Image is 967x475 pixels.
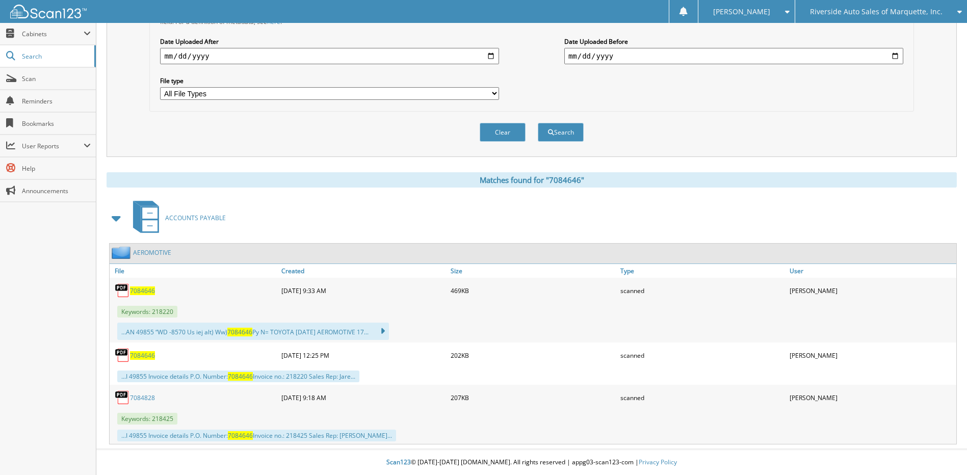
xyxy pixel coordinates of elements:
span: Announcements [22,187,91,195]
span: 7084646 [228,372,253,381]
div: 207KB [448,387,617,408]
label: Date Uploaded After [160,37,499,46]
input: start [160,48,499,64]
a: Privacy Policy [639,458,677,466]
a: Size [448,264,617,278]
a: 7084646 [130,286,155,295]
a: 7084828 [130,393,155,402]
a: Created [279,264,448,278]
span: Keywords: 218425 [117,413,177,425]
span: ACCOUNTS PAYABLE [165,214,226,222]
div: ...AN 49855 “WD -8570 Us iej alt) Ww) Py N= TOYOTA [DATE] AEROMOTIVE 17... [117,323,389,340]
span: User Reports [22,142,84,150]
span: Reminders [22,97,91,105]
span: Bookmarks [22,119,91,128]
img: PDF.png [115,390,130,405]
div: 469KB [448,280,617,301]
button: Clear [480,123,526,142]
input: end [564,48,903,64]
a: File [110,264,279,278]
div: scanned [618,387,787,408]
iframe: Chat Widget [916,426,967,475]
span: 7084646 [228,431,253,440]
div: ...I 49855 Invoice details P.O. Number: Invoice no.: 218220 Sales Rep: Jare... [117,371,359,382]
a: AEROMOTIVE [133,248,171,257]
div: [PERSON_NAME] [787,387,956,408]
a: ACCOUNTS PAYABLE [127,198,226,238]
span: Help [22,164,91,173]
div: © [DATE]-[DATE] [DOMAIN_NAME]. All rights reserved | appg03-scan123-com | [96,450,967,475]
span: Riverside Auto Sales of Marquette, Inc. [810,9,943,15]
div: [DATE] 12:25 PM [279,345,448,365]
div: ...I 49855 Invoice details P.O. Number: Invoice no.: 218425 Sales Rep: [PERSON_NAME]... [117,430,396,441]
div: scanned [618,345,787,365]
img: scan123-logo-white.svg [10,5,87,18]
label: Date Uploaded Before [564,37,903,46]
div: [PERSON_NAME] [787,280,956,301]
div: [DATE] 9:18 AM [279,387,448,408]
div: [DATE] 9:33 AM [279,280,448,301]
div: 202KB [448,345,617,365]
div: Matches found for "7084646" [107,172,957,188]
span: Cabinets [22,30,84,38]
img: PDF.png [115,283,130,298]
div: scanned [618,280,787,301]
img: folder2.png [112,246,133,259]
span: Search [22,52,89,61]
span: Scan123 [386,458,411,466]
button: Search [538,123,584,142]
span: 7084646 [227,328,252,336]
span: [PERSON_NAME] [713,9,770,15]
span: Keywords: 218220 [117,306,177,318]
img: PDF.png [115,348,130,363]
div: [PERSON_NAME] [787,345,956,365]
a: 7084646 [130,351,155,360]
a: Type [618,264,787,278]
a: User [787,264,956,278]
label: File type [160,76,499,85]
span: Scan [22,74,91,83]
